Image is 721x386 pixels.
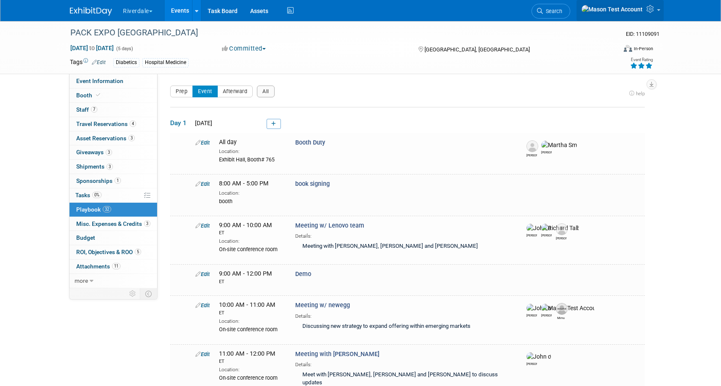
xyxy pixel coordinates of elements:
[295,302,350,309] span: Meeting w/ newegg
[526,304,551,312] img: John doe
[69,274,157,288] a: more
[192,120,212,126] span: [DATE]
[541,312,552,318] div: Mason Test Account
[219,270,283,285] span: 9:00 AM - 12:00 PM
[556,235,566,241] div: Jim Coleman
[75,277,88,284] span: more
[531,4,570,19] a: Search
[526,312,537,318] div: John doe
[69,245,157,259] a: ROI, Objectives & ROO5
[76,177,121,184] span: Sponsorships
[219,316,283,325] div: Location:
[219,373,283,382] div: On-site conference room
[76,163,113,170] span: Shipments
[126,288,140,299] td: Personalize Event Tab Strip
[69,160,157,174] a: Shipments3
[70,44,114,52] span: [DATE] [DATE]
[633,46,653,52] div: In-Person
[69,131,157,145] a: Asset Reservations3
[581,5,643,14] img: Mason Test Account
[566,44,653,56] div: Event Format
[170,118,191,128] span: Day 1
[295,222,364,229] span: Meeting w/ Lenovo team
[76,121,136,127] span: Travel Reservations
[107,164,113,170] span: 3
[219,325,283,333] div: On-site conference room
[115,177,121,184] span: 1
[103,206,111,212] span: 32
[219,245,283,253] div: On-site conference room
[69,103,157,117] a: Staff7
[541,232,552,238] div: Richard Talbot
[195,181,210,187] a: Edit
[219,197,283,205] div: booth
[624,45,632,52] img: Format-Inperson.png
[526,152,537,158] div: Jim Coleman
[295,271,311,278] span: Demo
[76,249,141,255] span: ROI, Objectives & ROO
[626,31,660,37] span: Event ID: 11109091
[295,359,512,368] div: Details:
[170,86,193,97] button: Prep
[142,58,189,67] div: Hospital Medicine
[92,59,106,65] a: Edit
[219,279,283,285] div: ET
[76,135,135,142] span: Asset Reservations
[526,361,537,366] div: John doe
[541,149,552,155] div: Martha Smith
[295,139,325,146] span: Booth Duty
[556,315,566,320] div: Mimo Misom
[76,263,120,270] span: Attachments
[219,301,283,316] span: 10:00 AM - 11:00 AM
[76,92,102,99] span: Booth
[69,260,157,273] a: Attachments11
[76,206,111,213] span: Playbook
[219,222,283,236] span: 9:00 AM - 10:00 AM
[195,271,210,277] a: Edit
[130,121,136,127] span: 4
[135,249,141,255] span: 5
[192,86,218,97] button: Event
[219,139,237,146] span: All day
[144,220,150,227] span: 3
[195,139,210,146] a: Edit
[295,240,512,254] div: Meeting with [PERSON_NAME], [PERSON_NAME] and [PERSON_NAME]
[295,351,379,358] span: Meeting with [PERSON_NAME]
[526,352,551,361] img: John doe
[425,46,530,53] span: [GEOGRAPHIC_DATA], [GEOGRAPHIC_DATA]
[140,288,158,299] td: Toggle Event Tabs
[219,44,269,53] button: Committed
[76,78,123,84] span: Event Information
[543,8,562,14] span: Search
[217,86,253,97] button: Afterward
[76,149,112,155] span: Giveaways
[75,192,101,198] span: Tasks
[69,117,157,131] a: Travel Reservations4
[526,232,537,238] div: John doe
[128,135,135,141] span: 3
[219,180,269,187] span: 8:00 AM - 5:00 PM
[295,230,512,240] div: Details:
[69,174,157,188] a: Sponsorships1
[541,141,577,149] img: Martha Smith
[92,192,101,198] span: 0%
[112,263,120,269] span: 11
[541,224,579,232] img: Richard Talbot
[219,230,283,236] div: ET
[69,88,157,102] a: Booth
[219,310,283,316] div: ET
[115,46,133,51] span: (5 days)
[526,224,551,232] img: John doe
[219,350,283,365] span: 11:00 AM - 12:00 PM
[88,45,96,51] span: to
[219,236,283,245] div: Location:
[257,86,275,97] button: All
[69,188,157,202] a: Tasks0%
[96,93,100,97] i: Booth reservation complete
[76,106,97,113] span: Staff
[295,180,330,188] span: book signing
[70,7,112,16] img: ExhibitDay
[556,303,568,315] img: Mimo Misom
[195,222,210,229] a: Edit
[69,74,157,88] a: Event Information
